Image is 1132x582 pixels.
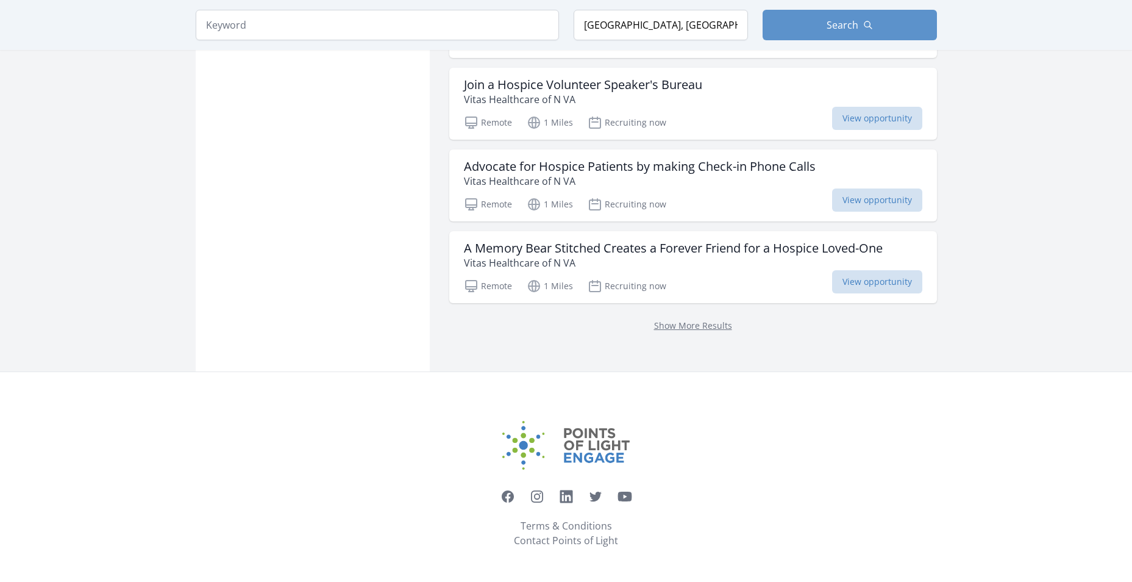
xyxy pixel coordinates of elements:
a: Join a Hospice Volunteer Speaker's Bureau Vitas Healthcare of N VA Remote 1 Miles Recruiting now ... [449,68,937,140]
p: Recruiting now [588,279,666,293]
img: Points of Light Engage [502,421,630,470]
a: Show More Results [654,320,732,331]
input: Keyword [196,10,559,40]
a: Terms & Conditions [521,519,612,533]
p: 1 Miles [527,115,573,130]
p: Remote [464,115,512,130]
a: Advocate for Hospice Patients by making Check-in Phone Calls Vitas Healthcare of N VA Remote 1 Mi... [449,149,937,221]
h3: Advocate for Hospice Patients by making Check-in Phone Calls [464,159,816,174]
p: Recruiting now [588,115,666,130]
p: 1 Miles [527,279,573,293]
p: Vitas Healthcare of N VA [464,256,883,270]
button: Search [763,10,937,40]
p: Recruiting now [588,197,666,212]
span: View opportunity [832,189,922,212]
h3: A Memory Bear Stitched Creates a Forever Friend for a Hospice Loved-One [464,241,883,256]
p: Vitas Healthcare of N VA [464,174,816,189]
a: Contact Points of Light [514,533,618,548]
span: View opportunity [832,107,922,130]
h3: Join a Hospice Volunteer Speaker's Bureau [464,77,702,92]
span: Search [827,18,858,32]
p: Remote [464,279,512,293]
input: Location [574,10,748,40]
p: Vitas Healthcare of N VA [464,92,702,107]
a: A Memory Bear Stitched Creates a Forever Friend for a Hospice Loved-One Vitas Healthcare of N VA ... [449,231,937,303]
span: View opportunity [832,270,922,293]
p: 1 Miles [527,197,573,212]
p: Remote [464,197,512,212]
